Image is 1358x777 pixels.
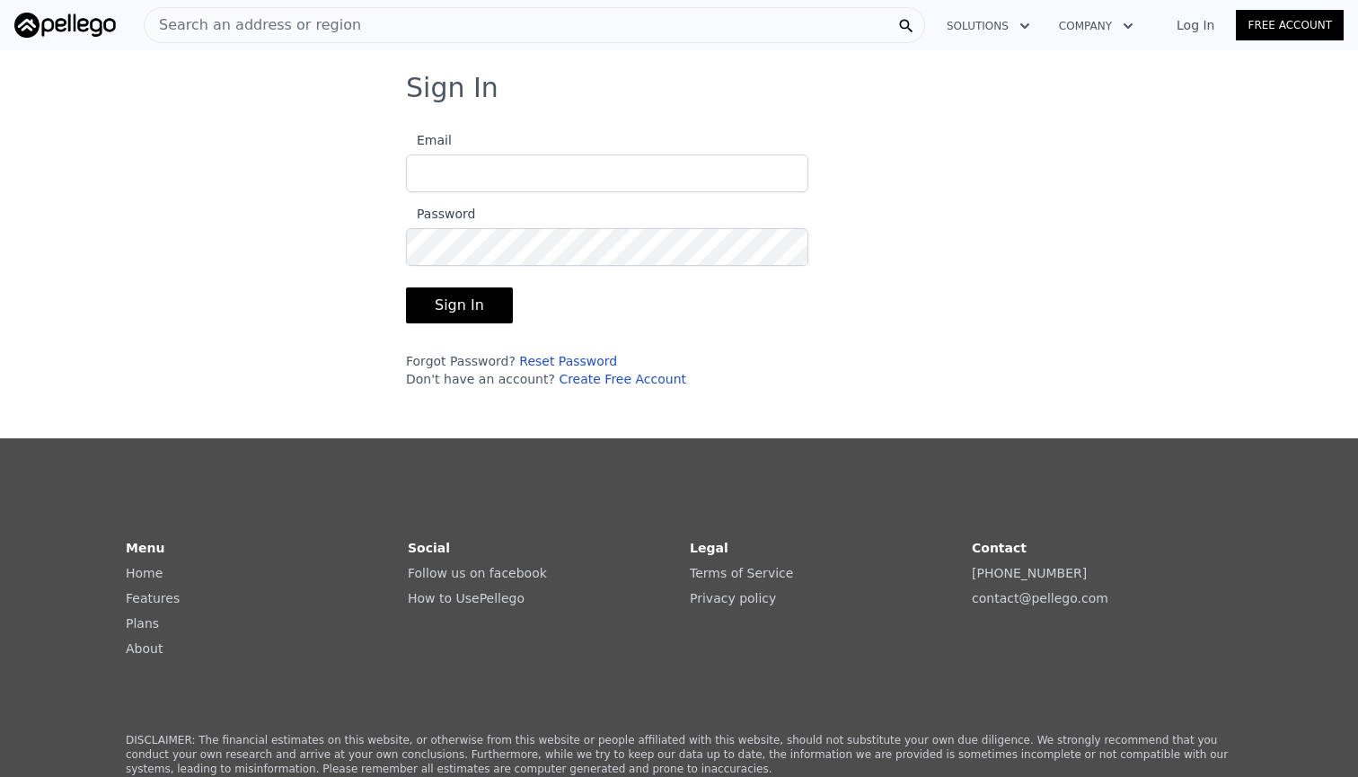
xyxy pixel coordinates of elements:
[406,352,808,388] div: Forgot Password? Don't have an account?
[406,228,808,266] input: Password
[406,155,808,192] input: Email
[406,72,952,104] h3: Sign In
[690,541,728,555] strong: Legal
[972,566,1087,580] a: [PHONE_NUMBER]
[408,591,525,605] a: How to UsePellego
[406,133,452,147] span: Email
[14,13,116,38] img: Pellego
[406,287,513,323] button: Sign In
[690,591,776,605] a: Privacy policy
[126,541,164,555] strong: Menu
[126,641,163,656] a: About
[126,616,159,631] a: Plans
[972,591,1108,605] a: contact@pellego.com
[126,566,163,580] a: Home
[408,541,450,555] strong: Social
[932,10,1045,42] button: Solutions
[690,566,793,580] a: Terms of Service
[406,207,475,221] span: Password
[519,354,617,368] a: Reset Password
[559,372,686,386] a: Create Free Account
[1045,10,1148,42] button: Company
[408,566,547,580] a: Follow us on facebook
[126,733,1232,776] p: DISCLAIMER: The financial estimates on this website, or otherwise from this website or people aff...
[1155,16,1236,34] a: Log In
[145,14,361,36] span: Search an address or region
[972,541,1027,555] strong: Contact
[126,591,180,605] a: Features
[1236,10,1344,40] a: Free Account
